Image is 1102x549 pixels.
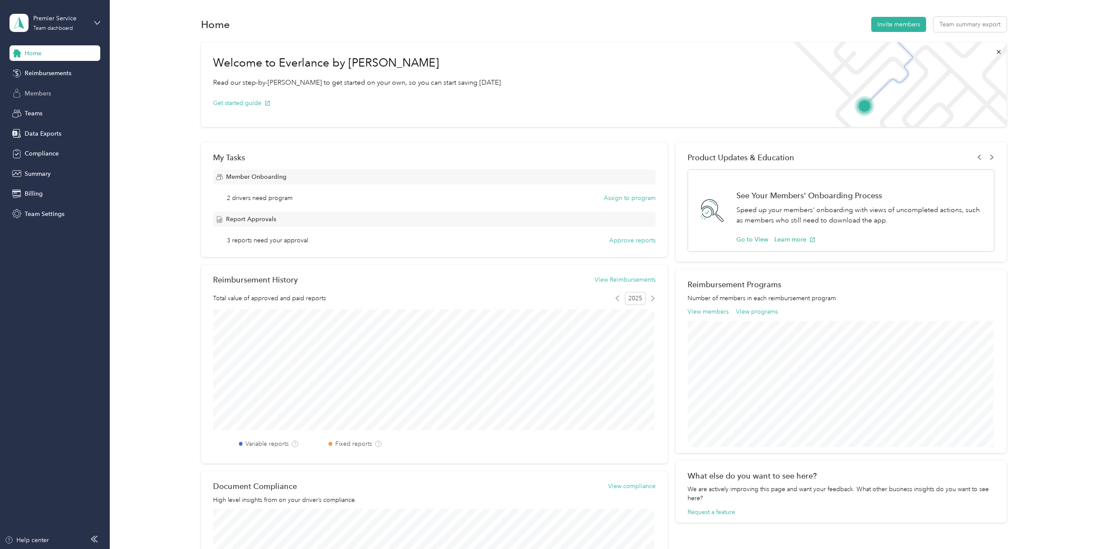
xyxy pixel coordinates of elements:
h1: Welcome to Everlance by [PERSON_NAME] [213,56,503,70]
button: Assign to program [604,194,656,203]
span: Product Updates & Education [688,153,794,162]
div: My Tasks [213,153,656,162]
button: Help center [5,536,49,545]
button: View programs [736,307,778,316]
button: View members [688,307,729,316]
button: Go to View [736,235,768,244]
span: Home [25,49,41,58]
button: Approve reports [609,236,656,245]
p: Read our step-by-[PERSON_NAME] to get started on your own, so you can start saving [DATE]. [213,77,503,88]
h2: Reimbursement Programs [688,280,994,289]
span: 3 reports need your approval [227,236,308,245]
iframe: Everlance-gr Chat Button Frame [1054,501,1102,549]
div: Premier Service [33,14,87,23]
span: Member Onboarding [226,172,287,181]
div: Team dashboard [33,26,73,31]
h1: Home [201,20,230,29]
span: 2 drivers need program [227,194,293,203]
span: Teams [25,109,42,118]
div: We are actively improving this page and want your feedback. What other business insights do you w... [688,485,994,503]
span: Total value of approved and paid reports [213,294,326,303]
button: Request a feature [688,508,735,517]
span: Report Approvals [226,215,276,224]
span: Billing [25,189,43,198]
p: Number of members in each reimbursement program. [688,294,994,303]
button: Team summary export [933,17,1006,32]
button: View compliance [608,482,656,491]
span: 2025 [625,292,646,305]
h2: Reimbursement History [213,275,298,284]
div: What else do you want to see here? [688,471,994,480]
button: Get started guide [213,98,271,108]
h2: Document Compliance [213,482,297,491]
label: Variable reports [245,439,289,448]
span: Team Settings [25,209,64,219]
button: Learn more [774,235,815,244]
h1: See Your Members' Onboarding Process [736,191,985,200]
p: Speed up your members' onboarding with views of uncompleted actions, such as members who still ne... [736,205,985,226]
span: Reimbursements [25,69,71,78]
span: Compliance [25,149,59,158]
button: Invite members [871,17,926,32]
button: View Reimbursements [595,275,656,284]
span: Members [25,89,51,98]
img: Welcome to everlance [785,42,1006,127]
span: Summary [25,169,51,178]
p: High level insights from on your driver’s compliance. [213,495,656,505]
span: Data Exports [25,129,61,138]
label: Fixed reports [335,439,372,448]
